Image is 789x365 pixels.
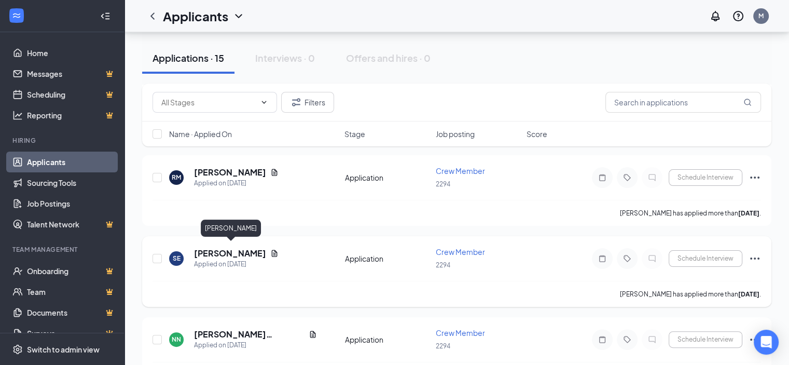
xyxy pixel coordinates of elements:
svg: QuestionInfo [732,10,744,22]
h5: [PERSON_NAME] [PERSON_NAME] [194,329,304,340]
a: SchedulingCrown [27,84,116,105]
div: Team Management [12,245,114,254]
svg: Ellipses [749,171,761,184]
a: Talent NetworkCrown [27,214,116,235]
div: Switch to admin view [27,344,100,355]
b: [DATE] [738,209,759,217]
button: Filter Filters [281,92,334,113]
div: Interviews · 0 [255,51,315,64]
span: Crew Member [436,328,485,337]
b: [DATE] [738,290,759,298]
div: M [758,11,764,20]
p: [PERSON_NAME] has applied more than . [620,290,761,299]
svg: ChevronLeft [146,10,159,22]
svg: ChevronDown [260,98,268,106]
h1: Applicants [163,7,228,25]
svg: Document [270,168,279,177]
div: RM [172,173,181,182]
svg: Filter [290,96,302,109]
p: [PERSON_NAME] has applied more than . [620,209,761,218]
a: Sourcing Tools [27,172,116,193]
div: Hiring [12,136,114,145]
svg: Document [309,330,317,339]
span: Name · Applied On [169,129,232,139]
div: NN [172,335,181,344]
span: Job posting [436,129,475,139]
div: Open Intercom Messenger [754,330,779,355]
input: All Stages [161,97,256,108]
span: 2294 [436,261,450,269]
div: Applied on [DATE] [194,259,279,269]
svg: Note [596,173,608,182]
span: 2294 [436,342,450,350]
svg: Collapse [100,11,110,21]
div: Application [345,253,430,264]
span: Stage [344,129,365,139]
span: Score [527,129,547,139]
svg: WorkstreamLogo [11,10,22,21]
input: Search in applications [605,92,761,113]
a: DocumentsCrown [27,302,116,323]
svg: Notifications [709,10,722,22]
a: Applicants [27,152,116,172]
div: SE [173,254,181,263]
a: Home [27,43,116,63]
div: Applied on [DATE] [194,340,317,350]
span: Crew Member [436,166,485,175]
h5: [PERSON_NAME] [194,167,266,178]
svg: Tag [621,173,633,182]
svg: Note [596,254,608,263]
span: Crew Member [436,247,485,256]
svg: Ellipses [749,252,761,265]
h5: [PERSON_NAME] [194,248,266,259]
a: OnboardingCrown [27,261,116,281]
a: SurveysCrown [27,323,116,344]
div: [PERSON_NAME] [201,220,261,237]
a: TeamCrown [27,281,116,302]
div: Applications · 15 [153,51,224,64]
svg: ChevronDown [232,10,245,22]
svg: MagnifyingGlass [743,98,752,106]
div: Application [345,172,430,183]
a: ReportingCrown [27,105,116,126]
svg: Settings [12,344,23,355]
a: MessagesCrown [27,63,116,84]
svg: Document [270,249,279,258]
a: Job Postings [27,193,116,214]
svg: Tag [621,335,633,344]
svg: Note [596,335,608,344]
div: Application [345,334,430,345]
svg: Ellipses [749,333,761,346]
div: Applied on [DATE] [194,178,279,188]
span: 2294 [436,180,450,188]
svg: Tag [621,254,633,263]
div: Offers and hires · 0 [346,51,431,64]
